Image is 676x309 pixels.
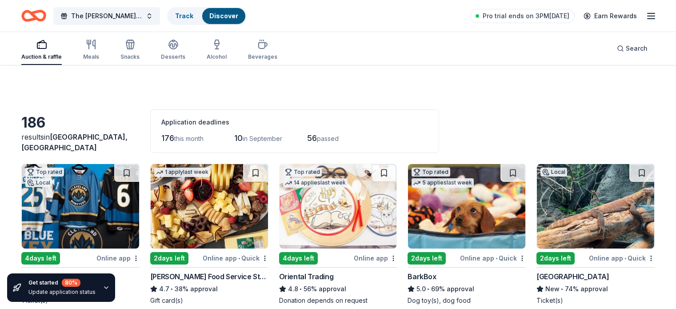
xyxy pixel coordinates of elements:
span: • [171,285,173,293]
div: Alcohol [207,53,227,60]
img: Image for Oriental Trading [280,164,397,249]
div: Local [540,168,567,177]
div: Online app [354,253,397,264]
img: Image for Cleveland Monsters [22,164,139,249]
div: Local [25,178,52,187]
div: Desserts [161,53,185,60]
button: Alcohol [207,36,227,65]
button: TrackDiscover [167,7,246,25]
a: Home [21,5,46,26]
div: [PERSON_NAME] Food Service Store [150,271,268,282]
div: Get started [28,279,96,287]
a: Image for Cincinnati Zoo & Botanical GardenLocal2days leftOnline app•Quick[GEOGRAPHIC_DATA]New•74... [536,164,655,305]
span: in [21,132,128,152]
span: 56 [307,133,317,143]
span: • [238,255,240,262]
span: 4.7 [159,284,169,294]
span: • [496,255,497,262]
div: Ticket(s) [536,296,655,305]
a: Earn Rewards [578,8,642,24]
button: Meals [83,36,99,65]
span: this month [174,135,204,142]
span: Search [626,43,648,54]
div: Meals [83,53,99,60]
div: Top rated [25,168,64,177]
span: Pro trial ends on 3PM[DATE] [483,11,569,21]
div: 2 days left [150,252,188,265]
div: Beverages [248,53,277,60]
div: 2 days left [408,252,446,265]
div: Online app Quick [203,253,268,264]
a: Image for Cleveland MonstersTop ratedLocal4days leftOnline appCleveland Monsters5.0•62% approvalT... [21,164,140,305]
span: • [561,285,564,293]
a: Image for Oriental TradingTop rated14 applieslast week4days leftOnline appOriental Trading4.8•56%... [279,164,397,305]
button: Snacks [120,36,140,65]
span: • [428,285,430,293]
div: 80 % [62,279,80,287]
div: Oriental Trading [279,271,334,282]
a: Discover [209,12,238,20]
button: Beverages [248,36,277,65]
span: 4.8 [288,284,298,294]
div: 1 apply last week [154,168,210,177]
div: Application deadlines [161,117,428,128]
img: Image for Cincinnati Zoo & Botanical Garden [537,164,654,249]
img: Image for BarkBox [408,164,525,249]
div: 56% approval [279,284,397,294]
div: Snacks [120,53,140,60]
span: • [300,285,302,293]
button: The [PERSON_NAME] Memorial Golf Outing [53,7,160,25]
div: BarkBox [408,271,436,282]
span: 5.0 [416,284,426,294]
div: 69% approval [408,284,526,294]
button: Auction & raffle [21,36,62,65]
div: 14 applies last week [283,178,348,188]
div: Top rated [412,168,450,177]
div: Update application status [28,289,96,296]
div: [GEOGRAPHIC_DATA] [536,271,609,282]
div: 38% approval [150,284,268,294]
div: Online app Quick [589,253,655,264]
div: 5 applies last week [412,178,474,188]
a: Track [175,12,193,20]
span: passed [317,135,339,142]
div: Top rated [283,168,322,177]
button: Desserts [161,36,185,65]
a: Image for BarkBoxTop rated5 applieslast week2days leftOnline app•QuickBarkBox5.0•69% approvalDog ... [408,164,526,305]
span: The [PERSON_NAME] Memorial Golf Outing [71,11,142,21]
div: 2 days left [536,252,575,265]
div: Auction & raffle [21,53,62,60]
div: Donation depends on request [279,296,397,305]
span: in September [243,135,282,142]
div: 4 days left [21,252,60,265]
div: results [21,132,140,153]
span: New [545,284,560,294]
img: Image for Gordon Food Service Store [151,164,268,249]
a: Image for Gordon Food Service Store1 applylast week2days leftOnline app•Quick[PERSON_NAME] Food S... [150,164,268,305]
a: Pro trial ends on 3PM[DATE] [470,9,575,23]
span: • [624,255,626,262]
div: 4 days left [279,252,318,265]
div: 74% approval [536,284,655,294]
span: 10 [234,133,243,143]
div: 186 [21,114,140,132]
div: Online app [96,253,140,264]
span: [GEOGRAPHIC_DATA], [GEOGRAPHIC_DATA] [21,132,128,152]
div: Online app Quick [460,253,526,264]
span: 176 [161,133,174,143]
button: Search [610,40,655,57]
div: Dog toy(s), dog food [408,296,526,305]
div: Gift card(s) [150,296,268,305]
